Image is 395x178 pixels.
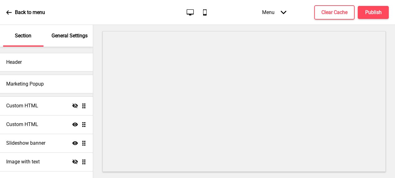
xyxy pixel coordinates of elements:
[358,6,389,19] button: Publish
[6,4,45,21] a: Back to menu
[6,140,45,147] h4: Slideshow banner
[314,5,355,20] button: Clear Cache
[365,9,382,16] h4: Publish
[6,158,40,165] h4: Image with text
[15,9,45,16] p: Back to menu
[321,9,347,16] h4: Clear Cache
[6,59,22,66] h4: Header
[6,121,38,128] h4: Custom HTML
[6,102,38,109] h4: Custom HTML
[15,32,31,39] p: Section
[6,81,44,87] h4: Marketing Popup
[52,32,88,39] p: General Settings
[256,3,293,21] div: Menu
